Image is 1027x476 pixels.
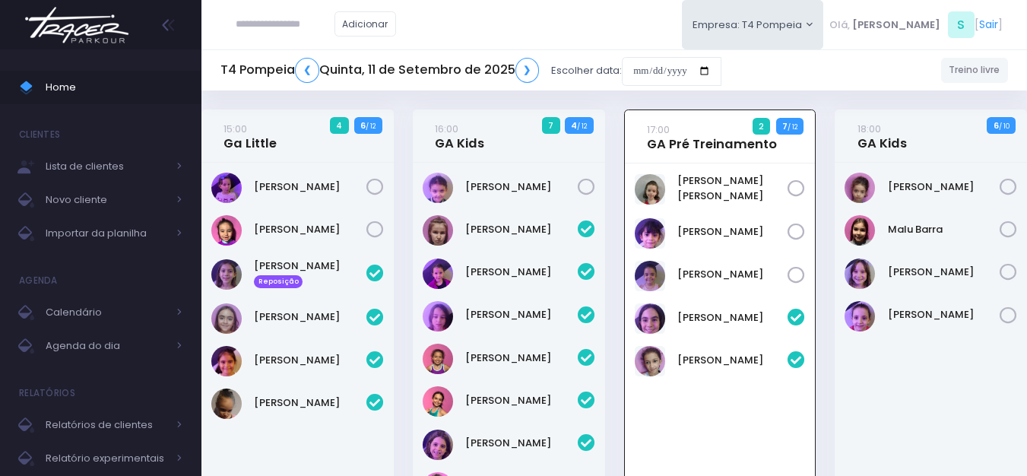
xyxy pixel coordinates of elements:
a: Adicionar [334,11,397,36]
a: [PERSON_NAME] [254,353,366,368]
img: Liz Helvadjian [423,173,453,203]
span: Importar da planilha [46,224,167,243]
span: 7 [542,117,560,134]
a: [PERSON_NAME] [888,307,1000,322]
a: ❮ [295,58,319,83]
span: Relatórios de clientes [46,415,167,435]
span: Home [46,78,182,97]
a: Malu Barra [888,222,1000,237]
img: Antonia Landmann [423,215,453,246]
strong: 7 [782,120,788,132]
a: [PERSON_NAME] [254,309,366,325]
h4: Clientes [19,119,60,150]
strong: 6 [994,119,999,132]
small: 18:00 [857,122,881,136]
img: Júlia Meneguim Merlo [211,215,242,246]
a: [PERSON_NAME] [888,179,1000,195]
a: [PERSON_NAME] [465,351,578,366]
a: [PERSON_NAME] [677,310,788,325]
img: Helena Ongarato Amorim Silva [211,346,242,376]
img: Diana Rosa Oliveira [423,259,453,289]
strong: 6 [360,119,366,132]
span: Agenda do dia [46,336,167,356]
small: / 12 [788,122,797,132]
img: Gabriela Jordão Natacci [423,301,453,332]
a: [PERSON_NAME] [254,222,366,237]
span: Reposição [254,275,303,289]
h5: T4 Pompeia Quinta, 11 de Setembro de 2025 [220,58,539,83]
span: Relatório experimentais [46,449,167,468]
img: Ivy Miki Miessa Guadanuci [635,346,665,376]
small: / 10 [999,122,1010,131]
a: 18:00GA Kids [857,121,907,151]
a: [PERSON_NAME] [PERSON_NAME] [677,173,788,203]
a: [PERSON_NAME] [254,179,366,195]
a: [PERSON_NAME] [465,307,578,322]
a: 15:00Ga Little [223,121,277,151]
span: Calendário [46,303,167,322]
h4: Relatórios [19,378,75,408]
img: Rafaella Westphalen Porto Ravasi [845,301,875,332]
img: Laura Novaes Abud [423,430,453,460]
img: Isabela Inocentini Pivovar [423,344,453,374]
a: [PERSON_NAME] Reposição [254,259,366,289]
img: LIZ WHITAKER DE ALMEIDA BORGES [635,261,665,291]
div: Escolher data: [220,53,721,88]
img: Ana carolina marucci [635,174,665,205]
img: Malu Barra Guirro [845,215,875,246]
span: Lista de clientes [46,157,167,176]
img: Antonella Zappa Marques [211,259,242,290]
a: [PERSON_NAME] [465,222,578,237]
a: [PERSON_NAME] [465,179,578,195]
small: 16:00 [435,122,458,136]
a: Treino livre [941,58,1009,83]
small: 15:00 [223,122,247,136]
img: Emilia Rodrigues [845,173,875,203]
a: 17:00GA Pré Treinamento [647,122,777,152]
a: [PERSON_NAME] [677,224,788,240]
img: Isabela dela plata souza [635,218,665,249]
img: Eloah Meneguim Tenorio [211,303,242,334]
a: [PERSON_NAME] [677,267,788,282]
span: [PERSON_NAME] [852,17,940,33]
a: Sair [979,17,998,33]
h4: Agenda [19,265,58,296]
div: [ ] [823,8,1008,42]
a: [PERSON_NAME] [677,353,788,368]
span: Olá, [829,17,850,33]
span: 4 [330,117,349,134]
span: S [948,11,975,38]
small: 17:00 [647,122,670,137]
span: 2 [753,118,771,135]
a: [PERSON_NAME] [888,265,1000,280]
a: ❯ [515,58,540,83]
a: [PERSON_NAME] [465,436,578,451]
small: / 12 [577,122,587,131]
a: [PERSON_NAME] [465,393,578,408]
a: 16:00GA Kids [435,121,484,151]
a: [PERSON_NAME] [254,395,366,411]
img: Alice Mattos [211,173,242,203]
a: [PERSON_NAME] [465,265,578,280]
small: / 12 [366,122,376,131]
img: Melissa Gouveia [845,259,875,289]
span: Novo cliente [46,190,167,210]
img: Lara Souza [423,386,453,417]
img: Sophia Crispi Marques dos Santos [211,389,242,419]
img: Antonella Rossi Paes Previtalli [635,303,665,334]
strong: 4 [571,119,577,132]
